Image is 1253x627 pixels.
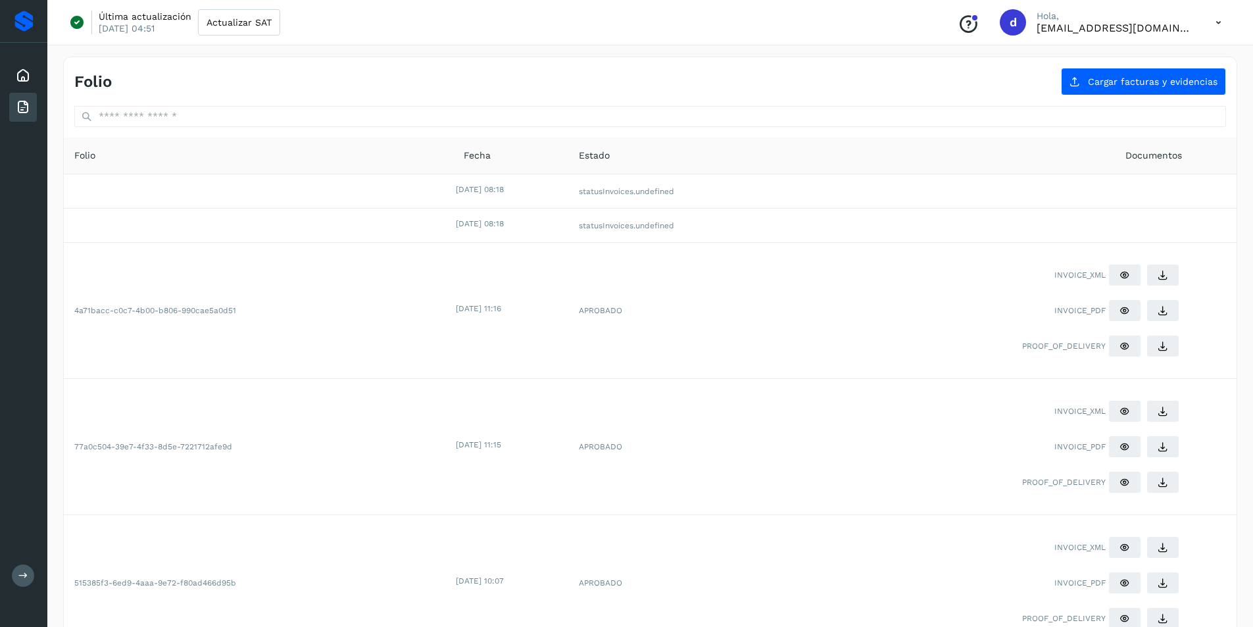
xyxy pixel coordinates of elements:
div: [DATE] 10:07 [456,575,565,587]
div: Inicio [9,61,37,90]
button: Cargar facturas y evidencias [1061,68,1226,95]
span: INVOICE_PDF [1054,305,1106,316]
span: Fecha [464,149,491,163]
span: PROOF_OF_DELIVERY [1022,340,1106,352]
span: Cargar facturas y evidencias [1088,77,1217,86]
div: [DATE] 11:16 [456,303,565,314]
p: direccion@flenasa.com [1037,22,1194,34]
div: [DATE] 08:18 [456,218,565,230]
span: INVOICE_XML [1054,541,1106,553]
td: 4a71bacc-c0c7-4b00-b806-990cae5a0d51 [64,243,453,379]
button: Actualizar SAT [198,9,280,36]
span: Folio [74,149,95,163]
p: Última actualización [99,11,191,22]
div: [DATE] 11:15 [456,439,565,451]
span: INVOICE_PDF [1054,577,1106,589]
span: Documentos [1125,149,1182,163]
span: PROOF_OF_DELIVERY [1022,613,1106,624]
td: 77a0c504-39e7-4f33-8d5e-7221712afe9d [64,379,453,515]
div: Facturas [9,93,37,122]
span: INVOICE_PDF [1054,441,1106,453]
td: statusInvoices.undefined [568,174,813,209]
p: [DATE] 04:51 [99,22,155,34]
td: APROBADO [568,379,813,515]
span: Actualizar SAT [207,18,272,27]
h4: Folio [74,72,112,91]
span: INVOICE_XML [1054,269,1106,281]
span: Estado [579,149,610,163]
span: PROOF_OF_DELIVERY [1022,476,1106,488]
td: APROBADO [568,243,813,379]
td: statusInvoices.undefined [568,209,813,243]
div: [DATE] 08:18 [456,184,565,195]
p: Hola, [1037,11,1194,22]
span: INVOICE_XML [1054,405,1106,417]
